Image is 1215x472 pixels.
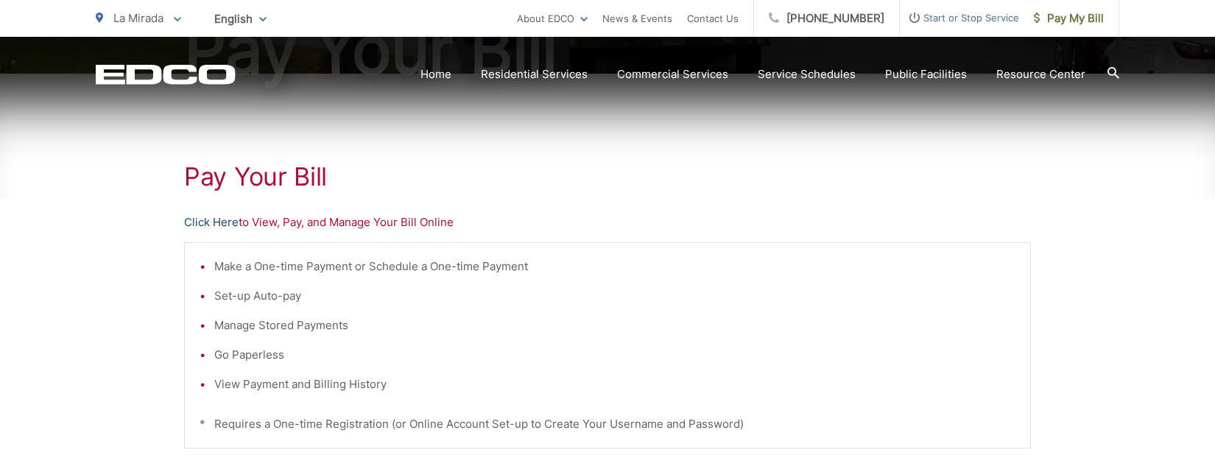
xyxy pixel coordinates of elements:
[184,214,1031,231] p: to View, Pay, and Manage Your Bill Online
[517,10,588,27] a: About EDCO
[602,10,672,27] a: News & Events
[996,66,1085,83] a: Resource Center
[113,11,163,25] span: La Mirada
[184,162,1031,191] h1: Pay Your Bill
[481,66,588,83] a: Residential Services
[214,258,1015,275] li: Make a One-time Payment or Schedule a One-time Payment
[687,10,739,27] a: Contact Us
[214,376,1015,393] li: View Payment and Billing History
[885,66,967,83] a: Public Facilities
[214,317,1015,334] li: Manage Stored Payments
[200,415,1015,433] p: * Requires a One-time Registration (or Online Account Set-up to Create Your Username and Password)
[214,287,1015,305] li: Set-up Auto-pay
[96,64,236,85] a: EDCD logo. Return to the homepage.
[758,66,856,83] a: Service Schedules
[203,6,278,32] span: English
[420,66,451,83] a: Home
[617,66,728,83] a: Commercial Services
[214,346,1015,364] li: Go Paperless
[1034,10,1104,27] span: Pay My Bill
[184,214,239,231] a: Click Here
